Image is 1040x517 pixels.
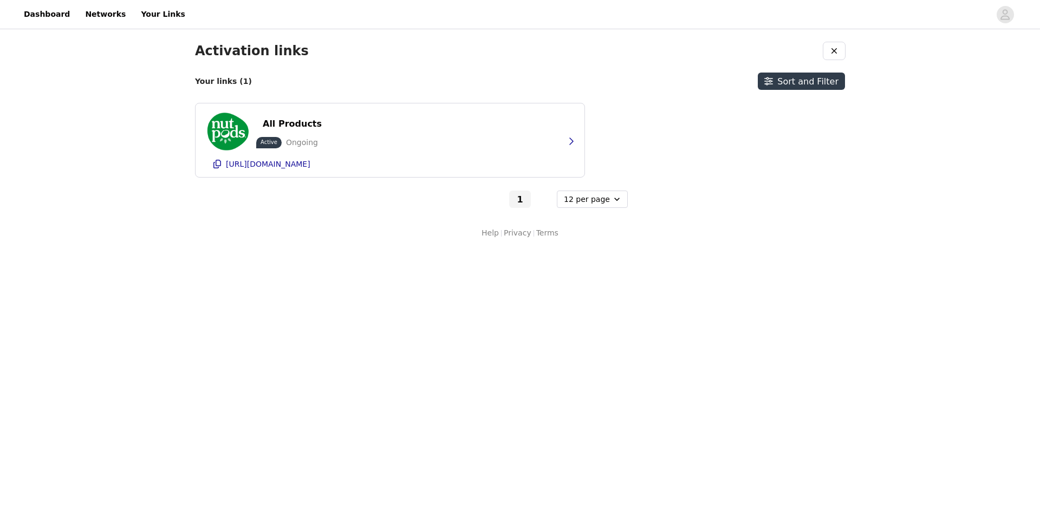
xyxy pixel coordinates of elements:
button: Sort and Filter [758,73,845,90]
p: All Products [263,119,322,129]
a: Your Links [134,2,192,27]
button: Go to next page [533,191,555,208]
button: [URL][DOMAIN_NAME] [206,155,574,173]
a: Privacy [504,227,531,239]
h1: Activation links [195,43,309,59]
a: Help [482,227,499,239]
a: Networks [79,2,132,27]
p: Active [261,138,277,146]
button: Go to previous page [485,191,507,208]
button: Go To Page 1 [509,191,531,208]
img: All Products [206,110,250,153]
a: Terms [536,227,558,239]
p: [URL][DOMAIN_NAME] [226,160,310,168]
p: Ongoing [286,137,318,148]
button: All Products [256,115,328,133]
h2: Your links (1) [195,77,252,86]
div: avatar [1000,6,1010,23]
a: Dashboard [17,2,76,27]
